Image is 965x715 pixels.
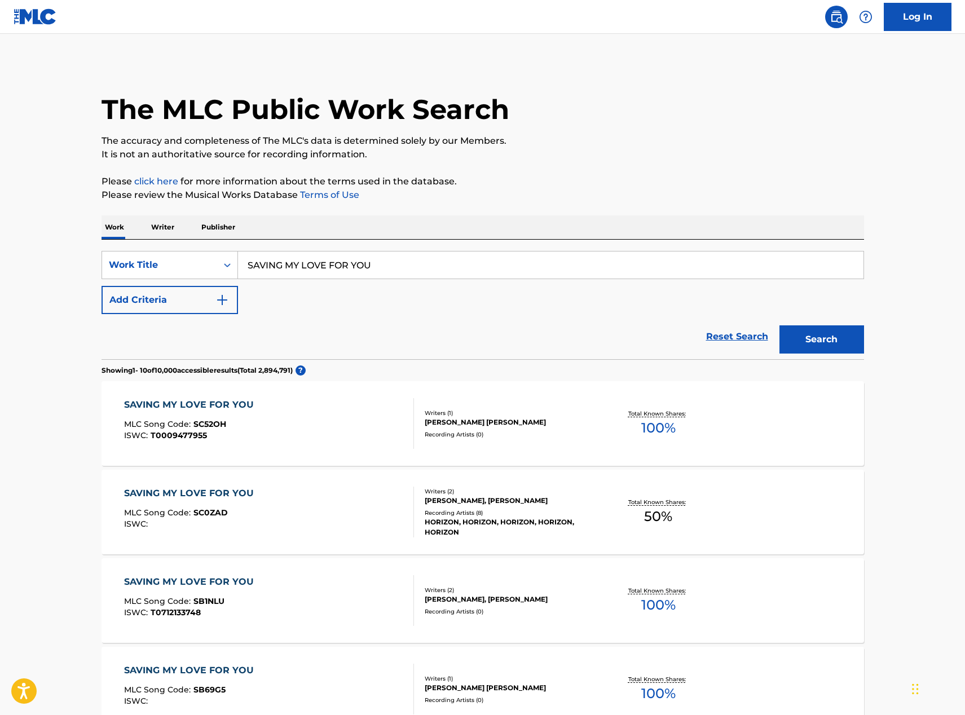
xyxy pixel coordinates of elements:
[298,189,359,200] a: Terms of Use
[102,134,864,148] p: The accuracy and completeness of The MLC's data is determined solely by our Members.
[124,696,151,706] span: ISWC :
[425,696,595,704] div: Recording Artists ( 0 )
[124,685,193,695] span: MLC Song Code :
[425,409,595,417] div: Writers ( 1 )
[102,188,864,202] p: Please review the Musical Works Database
[779,325,864,354] button: Search
[198,215,239,239] p: Publisher
[425,496,595,506] div: [PERSON_NAME], [PERSON_NAME]
[641,683,676,704] span: 100 %
[102,365,293,376] p: Showing 1 - 10 of 10,000 accessible results (Total 2,894,791 )
[193,507,228,518] span: SC0ZAD
[425,594,595,604] div: [PERSON_NAME], [PERSON_NAME]
[425,487,595,496] div: Writers ( 2 )
[102,92,509,126] h1: The MLC Public Work Search
[124,575,259,589] div: SAVING MY LOVE FOR YOU
[102,251,864,359] form: Search Form
[124,596,193,606] span: MLC Song Code :
[641,595,676,615] span: 100 %
[700,324,774,349] a: Reset Search
[102,381,864,466] a: SAVING MY LOVE FOR YOUMLC Song Code:SC52OHISWC:T0009477955Writers (1)[PERSON_NAME] [PERSON_NAME]R...
[912,672,919,706] div: Drag
[193,685,226,695] span: SB69G5
[102,470,864,554] a: SAVING MY LOVE FOR YOUMLC Song Code:SC0ZADISWC:Writers (2)[PERSON_NAME], [PERSON_NAME]Recording A...
[102,175,864,188] p: Please for more information about the terms used in the database.
[148,215,178,239] p: Writer
[102,148,864,161] p: It is not an authoritative source for recording information.
[628,498,689,506] p: Total Known Shares:
[124,519,151,529] span: ISWC :
[151,430,207,440] span: T0009477955
[628,409,689,418] p: Total Known Shares:
[124,487,259,500] div: SAVING MY LOVE FOR YOU
[193,596,224,606] span: SB1NLU
[425,586,595,594] div: Writers ( 2 )
[124,607,151,617] span: ISWC :
[215,293,229,307] img: 9d2ae6d4665cec9f34b9.svg
[425,674,595,683] div: Writers ( 1 )
[425,417,595,427] div: [PERSON_NAME] [PERSON_NAME]
[425,430,595,439] div: Recording Artists ( 0 )
[644,506,672,527] span: 50 %
[151,607,201,617] span: T0712133748
[124,419,193,429] span: MLC Song Code :
[124,430,151,440] span: ISWC :
[102,558,864,643] a: SAVING MY LOVE FOR YOUMLC Song Code:SB1NLUISWC:T0712133748Writers (2)[PERSON_NAME], [PERSON_NAME]...
[884,3,951,31] a: Log In
[296,365,306,376] span: ?
[425,517,595,537] div: HORIZON, HORIZON, HORIZON, HORIZON, HORIZON
[854,6,877,28] div: Help
[641,418,676,438] span: 100 %
[124,664,259,677] div: SAVING MY LOVE FOR YOU
[109,258,210,272] div: Work Title
[628,586,689,595] p: Total Known Shares:
[425,607,595,616] div: Recording Artists ( 0 )
[425,509,595,517] div: Recording Artists ( 8 )
[830,10,843,24] img: search
[102,215,127,239] p: Work
[102,286,238,314] button: Add Criteria
[425,683,595,693] div: [PERSON_NAME] [PERSON_NAME]
[628,675,689,683] p: Total Known Shares:
[134,176,178,187] a: click here
[124,507,193,518] span: MLC Song Code :
[193,419,226,429] span: SC52OH
[825,6,848,28] a: Public Search
[124,398,259,412] div: SAVING MY LOVE FOR YOU
[859,10,873,24] img: help
[909,661,965,715] iframe: Chat Widget
[14,8,57,25] img: MLC Logo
